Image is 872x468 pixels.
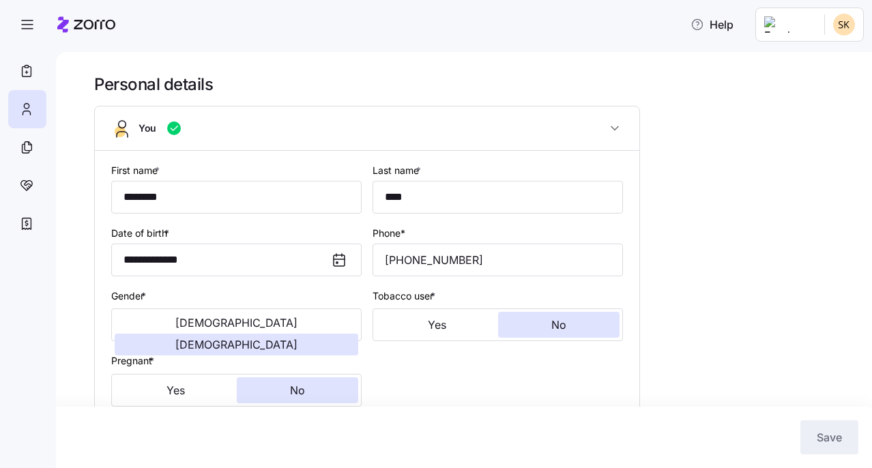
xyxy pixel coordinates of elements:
span: [DEMOGRAPHIC_DATA] [175,317,297,328]
div: Did this answer your question? [16,336,453,351]
label: First name [111,163,162,178]
span: Save [817,429,842,445]
h1: Personal details [94,74,853,95]
span: Help [691,16,733,33]
label: Pregnant [111,353,157,368]
span: No [551,319,566,330]
div: Close [436,5,461,30]
span: Yes [428,319,446,330]
label: Tobacco user [373,289,438,304]
span: You [139,121,156,135]
a: Open in help center [180,394,289,405]
img: ff3411cf0295ca09d4d56ce33644aaff [833,14,855,35]
span: 😐 [224,350,244,377]
button: Help [680,11,744,38]
img: Employer logo [764,16,813,33]
button: You [95,106,639,151]
span: No [290,385,305,396]
span: neutral face reaction [217,350,252,377]
button: go back [9,5,35,31]
label: Last name [373,163,424,178]
label: Gender [111,289,149,304]
input: Phone [373,244,623,276]
span: Yes [166,385,185,396]
span: smiley reaction [252,350,288,377]
label: Phone* [373,226,405,241]
button: Save [800,420,858,454]
span: disappointed reaction [181,350,217,377]
label: Date of birth [111,226,172,241]
span: [DEMOGRAPHIC_DATA] [175,339,297,350]
button: Collapse window [410,5,436,31]
span: 😃 [260,350,280,377]
span: 😞 [189,350,209,377]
